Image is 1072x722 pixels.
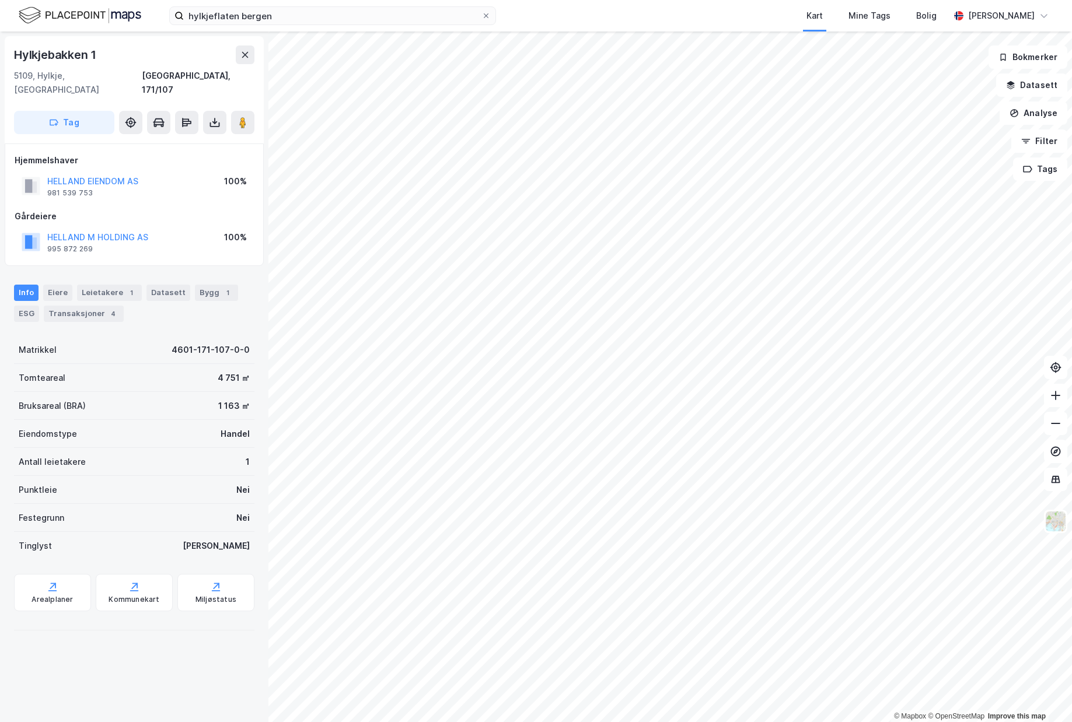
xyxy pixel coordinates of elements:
div: [PERSON_NAME] [968,9,1035,23]
div: Antall leietakere [19,455,86,469]
div: Gårdeiere [15,209,254,223]
div: Hylkjebakken 1 [14,45,99,64]
button: Filter [1011,129,1067,153]
div: Arealplaner [32,595,73,604]
img: logo.f888ab2527a4732fd821a326f86c7f29.svg [19,5,141,26]
div: Eiendomstype [19,427,77,441]
div: Tomteareal [19,371,65,385]
div: 1 [125,287,137,299]
div: Bygg [195,285,238,301]
div: 4 751 ㎡ [218,371,250,385]
div: Transaksjoner [44,306,124,322]
div: Punktleie [19,483,57,497]
div: 1 [222,287,233,299]
div: Mine Tags [848,9,891,23]
div: [PERSON_NAME] [183,539,250,553]
div: 1 [246,455,250,469]
div: 995 872 269 [47,244,93,254]
div: [GEOGRAPHIC_DATA], 171/107 [142,69,254,97]
div: Datasett [146,285,190,301]
button: Datasett [996,73,1067,97]
iframe: Chat Widget [1014,666,1072,722]
div: Info [14,285,39,301]
div: Bruksareal (BRA) [19,399,86,413]
a: Mapbox [894,712,926,720]
div: Nei [236,483,250,497]
div: Hjemmelshaver [15,153,254,167]
div: Kontrollprogram for chat [1014,666,1072,722]
div: Miljøstatus [195,595,236,604]
div: 100% [224,174,247,188]
button: Tag [14,111,114,134]
div: 1 163 ㎡ [218,399,250,413]
div: 100% [224,230,247,244]
div: 4 [107,308,119,320]
div: 5109, Hylkje, [GEOGRAPHIC_DATA] [14,69,142,97]
div: Kommunekart [109,595,159,604]
div: Nei [236,511,250,525]
div: Leietakere [77,285,142,301]
a: Improve this map [988,712,1046,720]
div: Festegrunn [19,511,64,525]
div: 4601-171-107-0-0 [172,343,250,357]
div: ESG [14,306,39,322]
button: Bokmerker [989,45,1067,69]
button: Analyse [1000,101,1067,125]
a: OpenStreetMap [928,712,984,720]
img: Z [1045,510,1067,532]
div: Eiere [43,285,72,301]
div: Kart [806,9,823,23]
div: Tinglyst [19,539,52,553]
div: 981 539 753 [47,188,93,198]
input: Søk på adresse, matrikkel, gårdeiere, leietakere eller personer [184,7,481,24]
div: Matrikkel [19,343,57,357]
button: Tags [1013,157,1067,181]
div: Handel [221,427,250,441]
div: Bolig [916,9,937,23]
